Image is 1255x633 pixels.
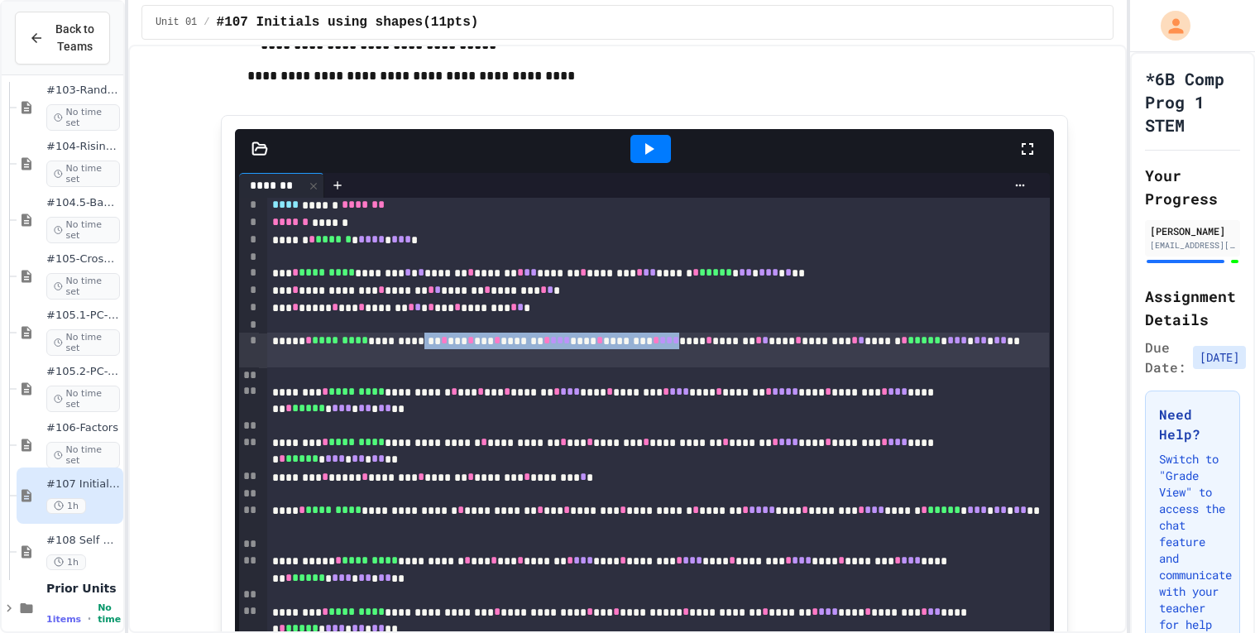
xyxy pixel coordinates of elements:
[46,140,120,154] span: #104-Rising Sun Plus
[217,12,479,32] span: #107 Initials using shapes(11pts)
[46,196,120,210] span: #104.5-Basic Graphics Review
[204,16,209,29] span: /
[88,612,91,626] span: •
[46,84,120,98] span: #103-Random Box
[1145,338,1186,377] span: Due Date:
[46,386,120,412] span: No time set
[156,16,197,29] span: Unit 01
[46,161,120,187] span: No time set
[46,309,120,323] span: #105.1-PC-Diagonal line
[46,534,120,548] span: #108 Self made review (15pts)
[1159,405,1226,444] h3: Need Help?
[46,477,120,492] span: #107 Initials using shapes(11pts)
[46,104,120,131] span: No time set
[1143,7,1195,45] div: My Account
[1193,346,1246,369] span: [DATE]
[46,365,120,379] span: #105.2-PC-Box on Box
[46,252,120,266] span: #105-Cross Box
[1145,164,1240,210] h2: Your Progress
[46,614,81,625] span: 1 items
[1150,223,1235,238] div: [PERSON_NAME]
[1145,67,1240,137] h1: *6B Comp Prog 1 STEM
[46,498,86,514] span: 1h
[1150,239,1235,252] div: [EMAIL_ADDRESS][DOMAIN_NAME]
[46,442,120,468] span: No time set
[1145,285,1240,331] h2: Assignment Details
[46,554,86,570] span: 1h
[46,273,120,300] span: No time set
[46,581,120,596] span: Prior Units
[54,21,96,55] span: Back to Teams
[46,217,120,243] span: No time set
[15,12,110,65] button: Back to Teams
[46,329,120,356] span: No time set
[46,421,120,435] span: #106-Factors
